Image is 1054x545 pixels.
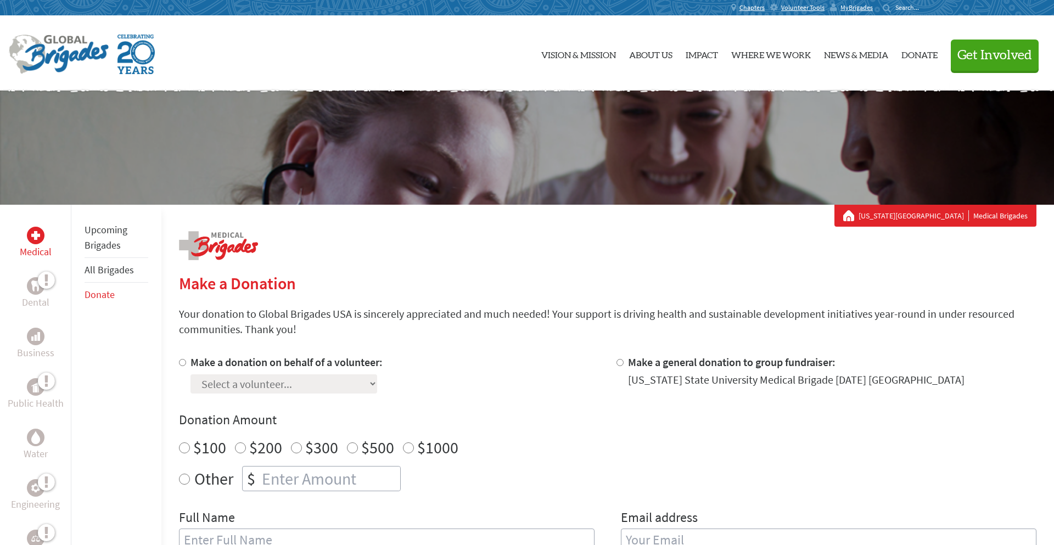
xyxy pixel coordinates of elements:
[17,328,54,361] a: BusinessBusiness
[179,273,1036,293] h2: Make a Donation
[260,467,400,491] input: Enter Amount
[20,244,52,260] p: Medical
[628,372,965,387] div: [US_STATE] State University Medical Brigade [DATE] [GEOGRAPHIC_DATA]
[305,437,338,458] label: $300
[9,35,109,74] img: Global Brigades Logo
[739,3,765,12] span: Chapters
[27,429,44,446] div: Water
[541,25,616,82] a: Vision & Mission
[190,355,383,369] label: Make a donation on behalf of a volunteer:
[417,437,458,458] label: $1000
[628,355,836,369] label: Make a general donation to group fundraiser:
[117,35,155,74] img: Global Brigades Celebrating 20 Years
[8,378,64,411] a: Public HealthPublic Health
[193,437,226,458] label: $100
[824,25,888,82] a: News & Media
[85,288,115,301] a: Donate
[85,263,134,276] a: All Brigades
[31,332,40,341] img: Business
[686,25,718,82] a: Impact
[840,3,873,12] span: MyBrigades
[179,306,1036,337] p: Your donation to Global Brigades USA is sincerely appreciated and much needed! Your support is dr...
[27,277,44,295] div: Dental
[24,446,48,462] p: Water
[31,535,40,542] img: Legal Empowerment
[85,258,148,283] li: All Brigades
[85,218,148,258] li: Upcoming Brigades
[27,328,44,345] div: Business
[31,280,40,291] img: Dental
[781,3,825,12] span: Volunteer Tools
[27,378,44,396] div: Public Health
[85,223,127,251] a: Upcoming Brigades
[31,381,40,392] img: Public Health
[194,466,233,491] label: Other
[957,49,1032,62] span: Get Involved
[24,429,48,462] a: WaterWater
[843,210,1028,221] div: Medical Brigades
[85,283,148,307] li: Donate
[901,25,938,82] a: Donate
[895,3,927,12] input: Search...
[8,396,64,411] p: Public Health
[31,484,40,492] img: Engineering
[621,509,698,529] label: Email address
[249,437,282,458] label: $200
[31,231,40,240] img: Medical
[179,231,258,260] img: logo-medical.png
[31,431,40,443] img: Water
[22,295,49,310] p: Dental
[27,227,44,244] div: Medical
[11,479,60,512] a: EngineeringEngineering
[22,277,49,310] a: DentalDental
[629,25,672,82] a: About Us
[20,227,52,260] a: MedicalMedical
[731,25,811,82] a: Where We Work
[951,40,1039,71] button: Get Involved
[361,437,394,458] label: $500
[179,509,235,529] label: Full Name
[179,411,1036,429] h4: Donation Amount
[243,467,260,491] div: $
[859,210,969,221] a: [US_STATE][GEOGRAPHIC_DATA]
[17,345,54,361] p: Business
[27,479,44,497] div: Engineering
[11,497,60,512] p: Engineering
